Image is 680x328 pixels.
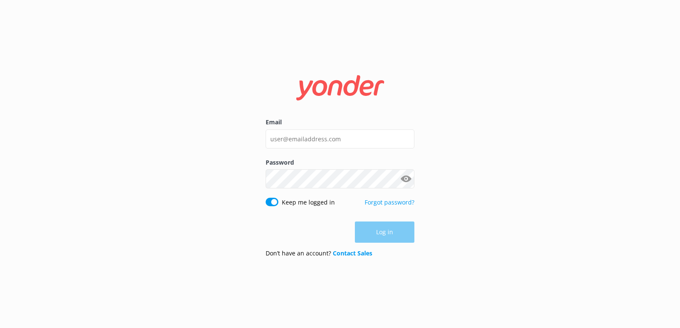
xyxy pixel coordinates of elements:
input: user@emailaddress.com [266,129,414,149]
a: Contact Sales [333,249,372,257]
p: Don’t have an account? [266,249,372,258]
label: Email [266,118,414,127]
label: Keep me logged in [282,198,335,207]
label: Password [266,158,414,167]
button: Show password [397,171,414,188]
a: Forgot password? [365,198,414,206]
